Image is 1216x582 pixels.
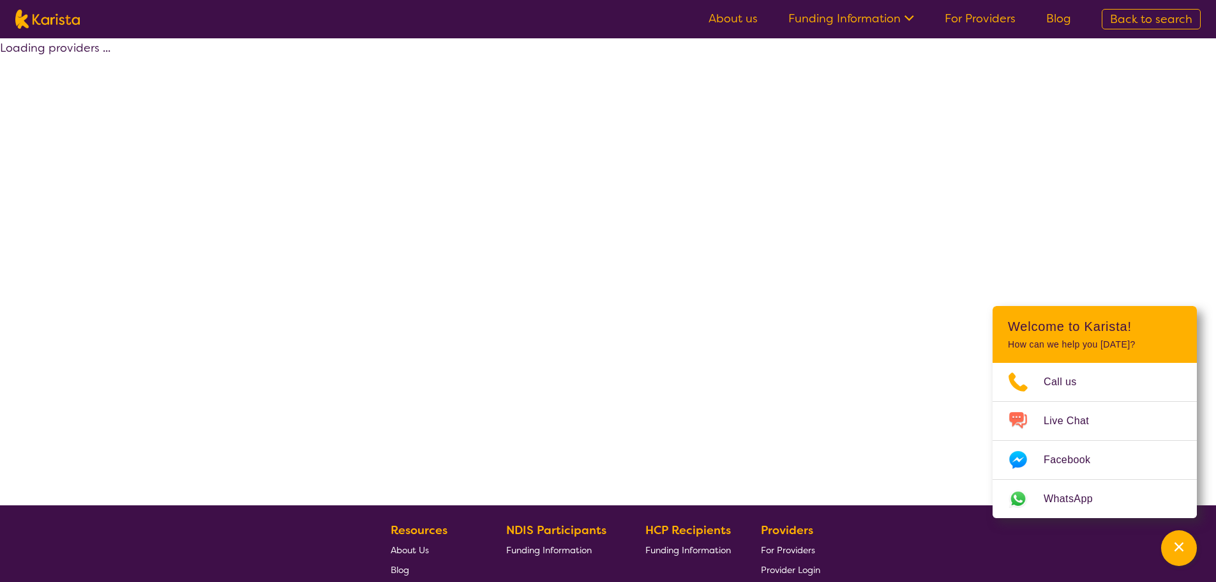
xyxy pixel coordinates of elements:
[761,540,820,560] a: For Providers
[391,523,447,538] b: Resources
[761,560,820,579] a: Provider Login
[1044,450,1106,470] span: Facebook
[15,10,80,29] img: Karista logo
[1008,319,1182,334] h2: Welcome to Karista!
[1008,339,1182,350] p: How can we help you [DATE]?
[645,540,731,560] a: Funding Information
[993,306,1197,518] div: Channel Menu
[506,523,606,538] b: NDIS Participants
[1110,11,1192,27] span: Back to search
[506,540,616,560] a: Funding Information
[993,480,1197,518] a: Web link opens in a new tab.
[1046,11,1071,26] a: Blog
[993,363,1197,518] ul: Choose channel
[709,11,758,26] a: About us
[391,540,476,560] a: About Us
[1044,372,1092,392] span: Call us
[391,560,476,579] a: Blog
[761,523,813,538] b: Providers
[1102,9,1201,29] a: Back to search
[761,564,820,576] span: Provider Login
[391,544,429,556] span: About Us
[1044,411,1104,431] span: Live Chat
[645,544,731,556] span: Funding Information
[945,11,1016,26] a: For Providers
[645,523,731,538] b: HCP Recipients
[506,544,592,556] span: Funding Information
[1161,530,1197,566] button: Channel Menu
[1044,489,1108,509] span: WhatsApp
[761,544,815,556] span: For Providers
[788,11,914,26] a: Funding Information
[391,564,409,576] span: Blog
